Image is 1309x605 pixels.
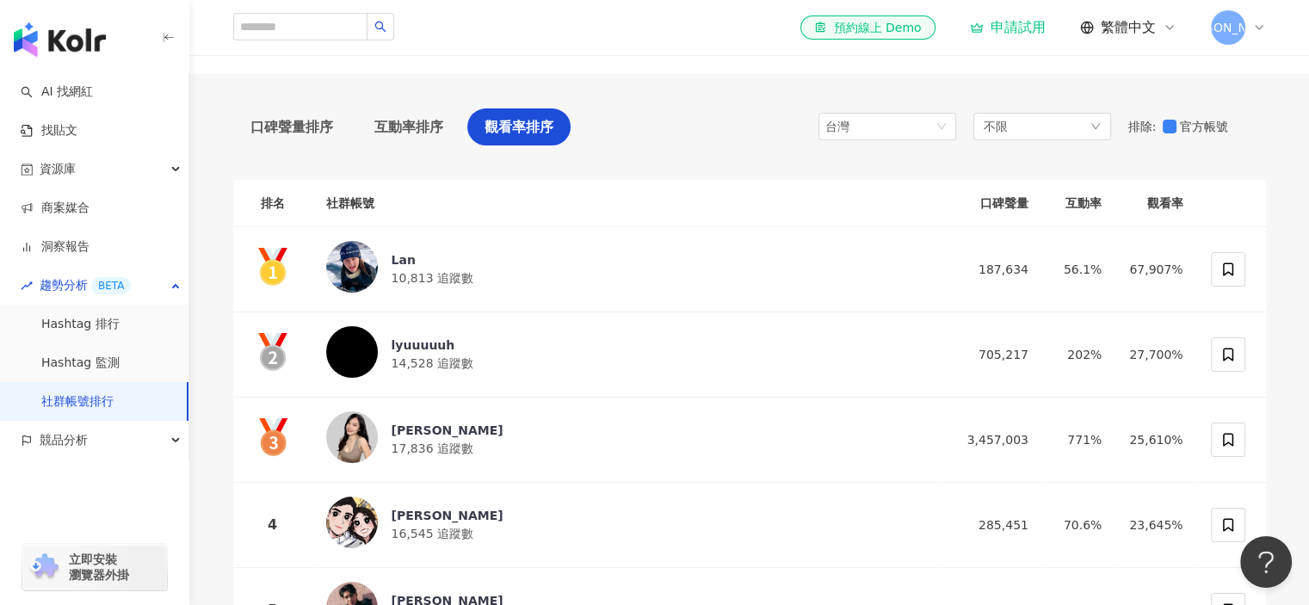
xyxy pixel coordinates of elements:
[233,180,312,227] th: 排名
[1128,120,1157,133] span: 排除 :
[392,441,473,455] span: 17,836 追蹤數
[814,19,921,36] div: 預約線上 Demo
[392,271,473,285] span: 10,813 追蹤數
[40,421,88,460] span: 競品分析
[312,180,939,227] th: 社群帳號
[326,497,925,553] a: KOL Avatar[PERSON_NAME]16,545 追蹤數
[326,326,378,378] img: KOL Avatar
[21,238,90,256] a: 洞察報告
[1101,18,1156,37] span: 繁體中文
[1090,121,1101,132] span: down
[392,356,473,370] span: 14,528 追蹤數
[953,515,1028,534] div: 285,451
[374,21,386,33] span: search
[800,15,935,40] a: 預約線上 Demo
[1129,430,1182,449] div: 25,610%
[1056,515,1102,534] div: 70.6%
[374,116,443,138] span: 互動率排序
[69,552,129,583] span: 立即安裝 瀏覽器外掛
[953,345,1028,364] div: 705,217
[939,180,1042,227] th: 口碑聲量
[326,411,925,468] a: KOL Avatar[PERSON_NAME]17,836 追蹤數
[326,241,378,293] img: KOL Avatar
[1129,260,1182,279] div: 67,907%
[21,83,93,101] a: searchAI 找網紅
[392,422,503,439] div: [PERSON_NAME]
[326,326,925,383] a: KOL Avatarlyuuuuuh14,528 追蹤數
[984,117,1008,136] span: 不限
[326,497,378,548] img: KOL Avatar
[1177,18,1277,37] span: [PERSON_NAME]
[825,114,881,139] div: 台灣
[21,200,90,217] a: 商案媒合
[485,116,553,138] span: 觀看率排序
[1129,515,1182,534] div: 23,645%
[392,507,503,524] div: [PERSON_NAME]
[40,150,76,188] span: 資源庫
[1129,345,1182,364] div: 27,700%
[28,553,61,581] img: chrome extension
[392,527,473,540] span: 16,545 追蹤數
[22,544,167,590] a: chrome extension立即安裝 瀏覽器外掛
[91,277,131,294] div: BETA
[1115,180,1196,227] th: 觀看率
[41,393,114,411] a: 社群帳號排行
[1042,180,1115,227] th: 互動率
[40,266,131,305] span: 趨勢分析
[250,116,333,138] span: 口碑聲量排序
[970,19,1046,36] a: 申請試用
[1056,260,1102,279] div: 56.1%
[392,336,473,354] div: lyuuuuuh
[326,241,925,298] a: KOL AvatarLan10,813 追蹤數
[41,355,120,372] a: Hashtag 監測
[1056,345,1102,364] div: 202%
[21,122,77,139] a: 找貼文
[41,316,120,333] a: Hashtag 排行
[21,280,33,292] span: rise
[1240,536,1292,588] iframe: Help Scout Beacon - Open
[953,260,1028,279] div: 187,634
[1176,117,1235,136] span: 官方帳號
[1056,430,1102,449] div: 771%
[14,22,106,57] img: logo
[953,430,1028,449] div: 3,457,003
[247,514,299,535] div: 4
[326,411,378,463] img: KOL Avatar
[392,251,473,269] div: Lan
